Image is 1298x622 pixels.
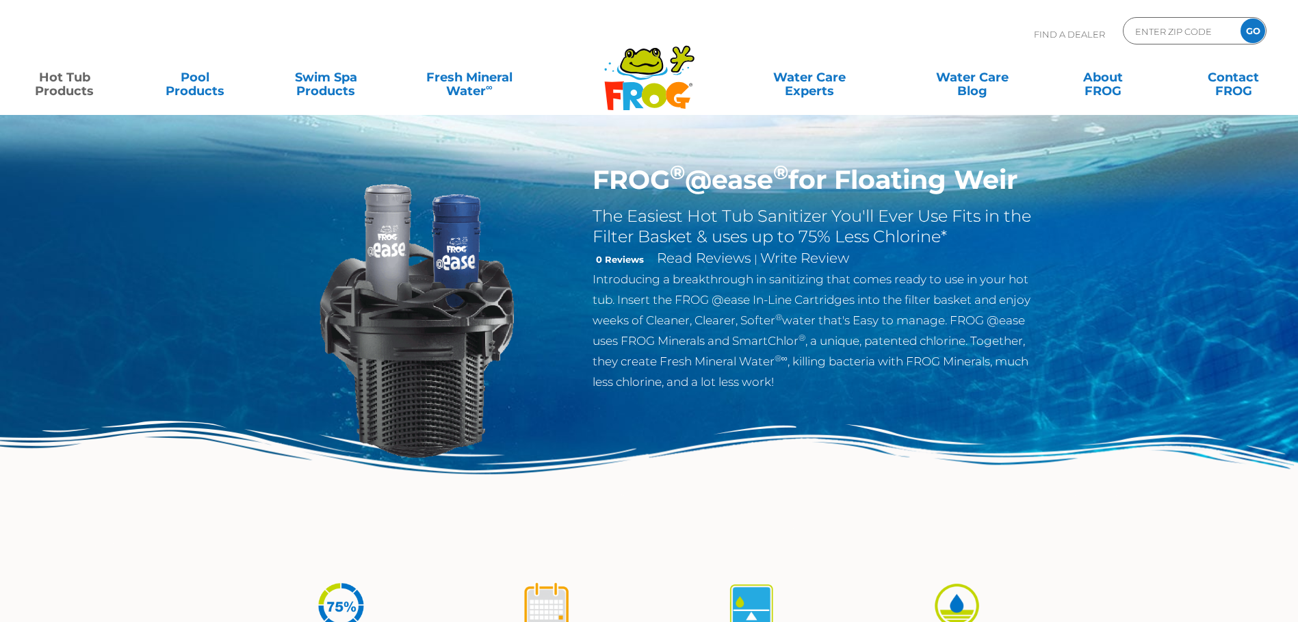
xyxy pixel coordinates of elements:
p: Introducing a breakthrough in sanitizing that comes ready to use in your hot tub. Insert the FROG... [593,269,1039,392]
input: GO [1241,18,1265,43]
a: AboutFROG [1052,64,1154,91]
img: Frog Products Logo [597,27,702,111]
strong: 0 Reviews [596,254,644,265]
p: Find A Dealer [1034,17,1105,51]
sup: ® [670,160,685,184]
sup: ∞ [781,353,788,363]
h2: The Easiest Hot Tub Sanitizer You'll Ever Use Fits in the Filter Basket & uses up to 75% Less Chl... [593,206,1039,247]
a: Swim SpaProducts [275,64,377,91]
a: Fresh MineralWater∞ [406,64,533,91]
a: Hot TubProducts [14,64,116,91]
a: Water CareBlog [921,64,1023,91]
a: Water CareExperts [727,64,892,91]
a: Write Review [760,250,849,266]
sup: ® [775,312,782,322]
sup: ® [773,160,788,184]
sup: ∞ [486,81,493,92]
sup: ® [799,333,805,343]
sup: ® [775,353,781,363]
span: | [754,252,757,265]
img: InLineWeir_Front_High_inserting-v2.png [259,164,573,478]
a: Read Reviews [657,250,751,266]
h1: FROG @ease for Floating Weir [593,164,1039,196]
a: PoolProducts [144,64,246,91]
a: ContactFROG [1182,64,1284,91]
